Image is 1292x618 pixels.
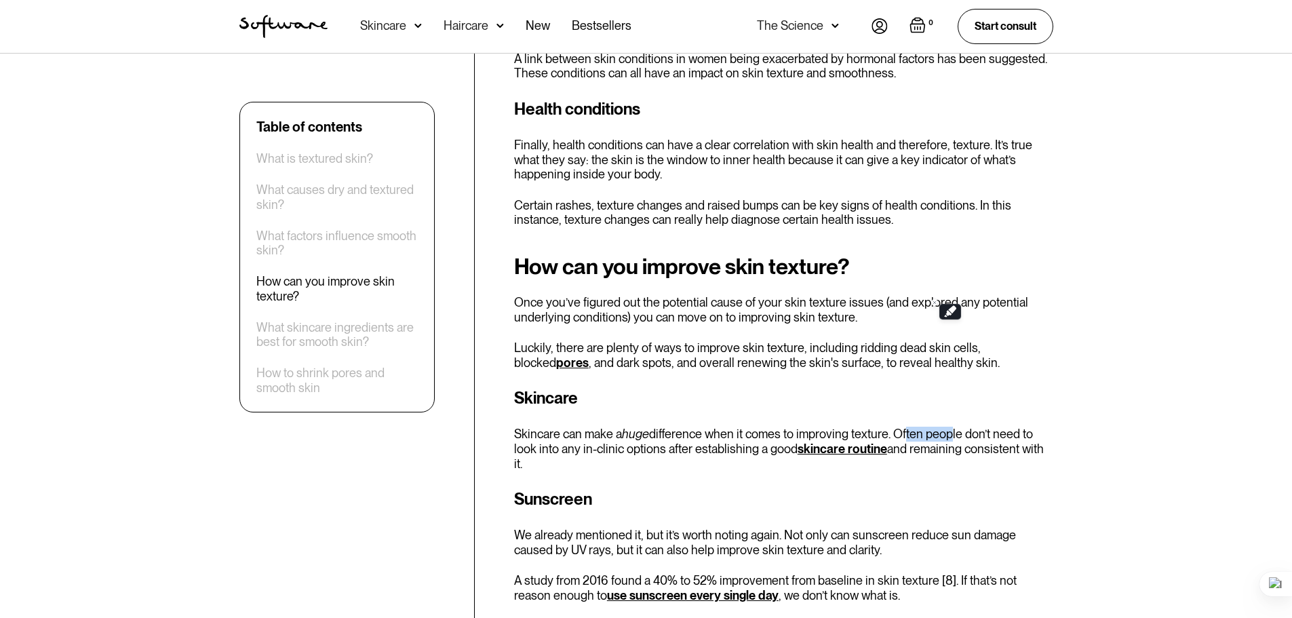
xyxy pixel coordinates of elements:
[414,19,422,33] img: arrow down
[256,320,418,349] a: What skincare ingredients are best for smooth skin?
[831,19,839,33] img: arrow down
[239,15,328,38] img: Software Logo
[514,573,1053,602] p: A study from 2016 found a 40% to 52% improvement from baseline in skin texture [8]. If that’s not...
[514,295,1053,324] p: Once you’ve figured out the potential cause of your skin texture issues (and explored any potenti...
[256,182,418,212] a: What causes dry and textured skin?
[556,355,589,370] a: pores
[514,97,1053,121] h3: Health conditions
[496,19,504,33] img: arrow down
[256,274,418,303] a: How can you improve skin texture?
[256,366,418,395] a: How to shrink pores and smooth skin
[514,386,1053,410] h3: Skincare
[514,341,1053,370] p: Luckily, there are plenty of ways to improve skin texture, including ridding dead skin cells, blo...
[256,151,373,166] a: What is textured skin?
[514,198,1053,227] p: Certain rashes, texture changes and raised bumps can be key signs of health conditions. In this i...
[514,52,1053,81] p: A link between skin conditions in women being exacerbated by hormonal factors has been suggested....
[444,19,488,33] div: Haircare
[958,9,1053,43] a: Start consult
[514,427,1053,471] p: Skincare can make a difference when it comes to improving texture. Often people don’t need to loo...
[360,19,406,33] div: Skincare
[622,427,649,441] em: huge
[256,119,362,135] div: Table of contents
[607,588,779,602] a: use sunscreen every single day
[256,229,418,258] a: What factors influence smooth skin?
[926,17,936,29] div: 0
[798,442,887,456] a: skincare routine
[514,487,1053,511] h3: Sunscreen
[514,138,1053,182] p: Finally, health conditions can have a clear correlation with skin health and therefore, texture. ...
[239,15,328,38] a: home
[757,19,823,33] div: The Science
[514,528,1053,557] p: We already mentioned it, but it’s worth noting again. Not only can sunscreen reduce sun damage ca...
[514,254,1053,279] h2: How can you improve skin texture?
[909,17,936,36] a: Open empty cart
